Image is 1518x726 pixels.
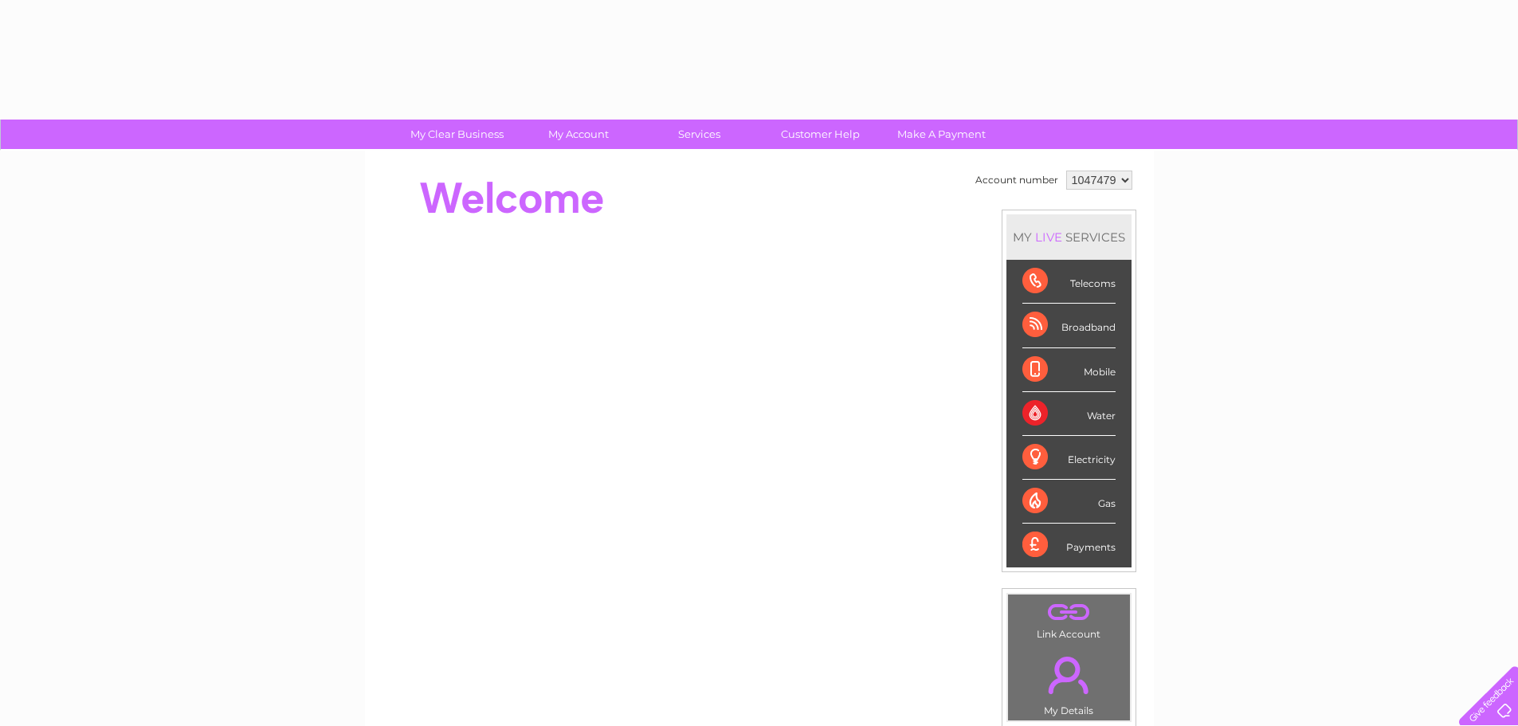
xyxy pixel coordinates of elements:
[1006,214,1132,260] div: MY SERVICES
[1022,260,1116,304] div: Telecoms
[1022,348,1116,392] div: Mobile
[755,120,886,149] a: Customer Help
[1022,304,1116,347] div: Broadband
[1022,524,1116,567] div: Payments
[971,167,1062,194] td: Account number
[1007,643,1131,721] td: My Details
[876,120,1007,149] a: Make A Payment
[1032,230,1065,245] div: LIVE
[1007,594,1131,644] td: Link Account
[391,120,523,149] a: My Clear Business
[1022,436,1116,480] div: Electricity
[1022,480,1116,524] div: Gas
[633,120,765,149] a: Services
[1012,647,1126,703] a: .
[1012,598,1126,626] a: .
[512,120,644,149] a: My Account
[1022,392,1116,436] div: Water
